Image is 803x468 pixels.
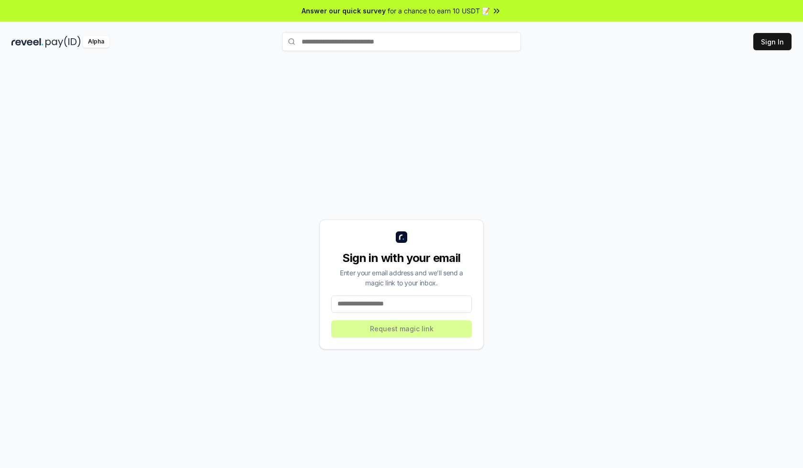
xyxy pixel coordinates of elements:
[388,6,490,16] span: for a chance to earn 10 USDT 📝
[331,250,472,266] div: Sign in with your email
[83,36,109,48] div: Alpha
[11,36,43,48] img: reveel_dark
[302,6,386,16] span: Answer our quick survey
[396,231,407,243] img: logo_small
[753,33,792,50] button: Sign In
[331,268,472,288] div: Enter your email address and we’ll send a magic link to your inbox.
[45,36,81,48] img: pay_id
